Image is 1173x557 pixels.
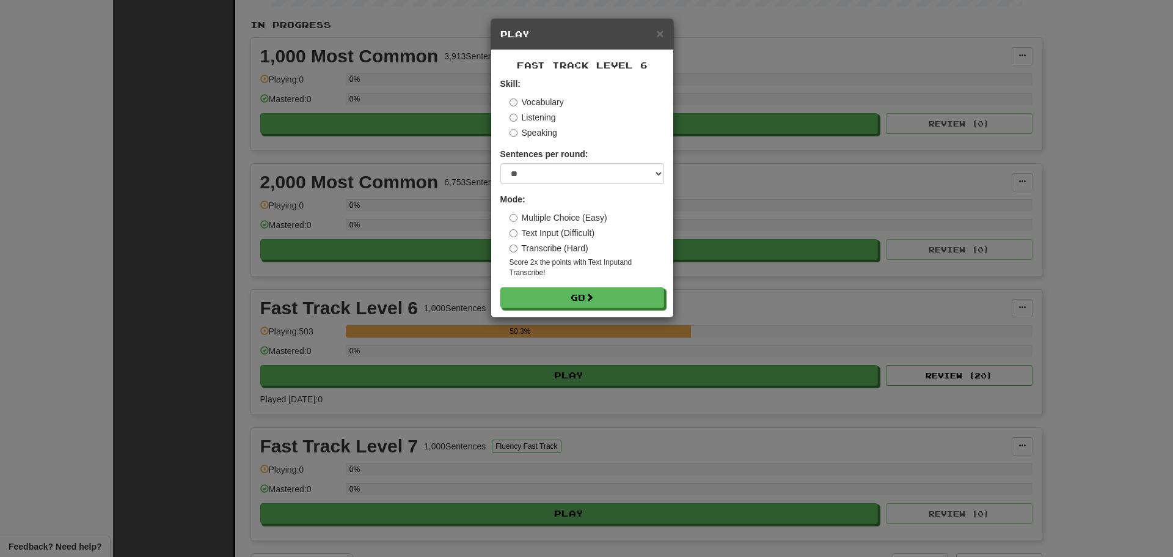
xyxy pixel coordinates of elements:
strong: Mode: [500,194,525,204]
label: Speaking [510,127,557,139]
span: × [656,26,663,40]
strong: Skill: [500,79,521,89]
input: Listening [510,114,517,122]
input: Text Input (Difficult) [510,229,517,237]
h5: Play [500,28,664,40]
span: Fast Track Level 6 [517,60,648,70]
label: Vocabulary [510,96,564,108]
label: Text Input (Difficult) [510,227,595,239]
input: Transcribe (Hard) [510,245,517,253]
input: Multiple Choice (Easy) [510,214,517,222]
small: Score 2x the points with Text Input and Transcribe ! [510,257,664,278]
button: Go [500,287,664,308]
label: Sentences per round: [500,148,588,160]
input: Speaking [510,129,517,137]
label: Listening [510,111,556,124]
label: Transcribe (Hard) [510,242,588,254]
input: Vocabulary [510,98,517,106]
button: Close [656,27,663,40]
label: Multiple Choice (Easy) [510,212,607,224]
